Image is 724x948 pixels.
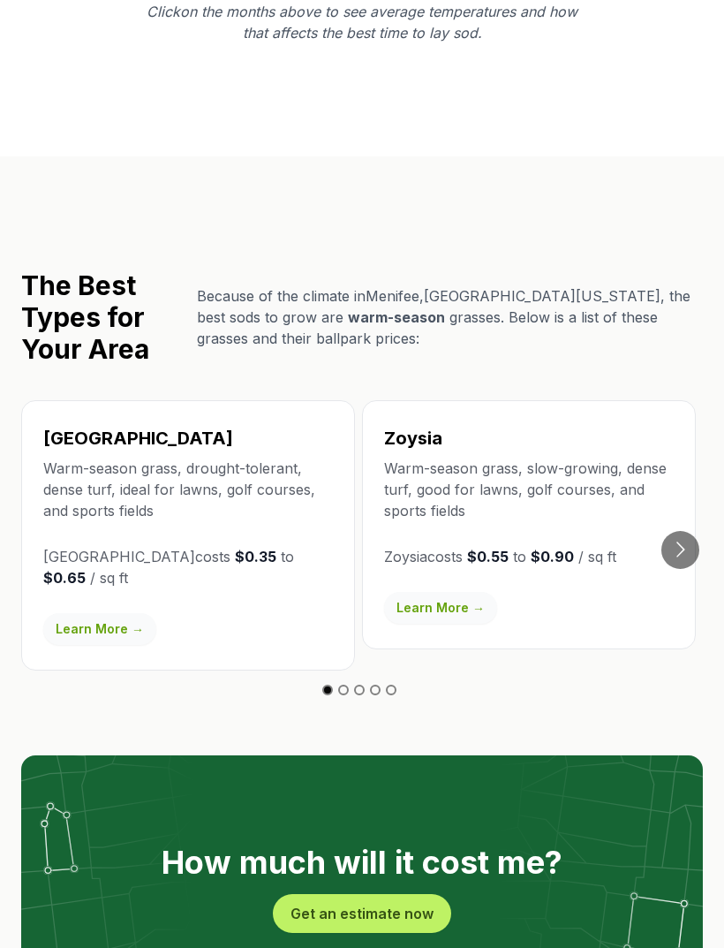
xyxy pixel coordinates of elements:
strong: $0.35 [235,548,276,565]
p: [GEOGRAPHIC_DATA] costs to / sq ft [43,546,333,588]
button: Go to next slide [661,531,699,569]
button: Go to slide 1 [322,685,333,695]
strong: $0.65 [43,569,86,587]
a: Learn More → [384,592,497,624]
a: Learn More → [43,613,156,645]
button: Go to slide 5 [386,685,396,695]
h3: [GEOGRAPHIC_DATA] [43,426,333,451]
strong: $0.55 [467,548,509,565]
p: Warm-season grass, drought-tolerant, dense turf, ideal for lawns, golf courses, and sports fields [43,458,333,521]
button: Go to slide 2 [338,685,349,695]
strong: $0.90 [531,548,574,565]
p: Click on the months above to see average temperatures and how that affects the best time to lay sod. [136,1,588,43]
button: Go to slide 4 [370,685,381,695]
h3: Zoysia [384,426,674,451]
p: Warm-season grass, slow-growing, dense turf, good for lawns, golf courses, and sports fields [384,458,674,521]
button: Go to slide 3 [354,685,365,695]
span: warm-season [348,308,445,326]
p: Because of the climate in Menifee , [GEOGRAPHIC_DATA][US_STATE] , the best sods to grow are grass... [197,285,703,349]
button: Get an estimate now [273,894,451,933]
p: Zoysia costs to / sq ft [384,546,674,567]
h2: The Best Types for Your Area [21,269,183,365]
